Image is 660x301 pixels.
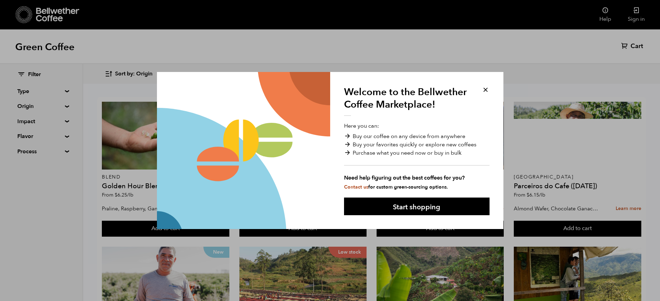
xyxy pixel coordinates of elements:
li: Buy your favorites quickly or explore new coffees [344,140,490,149]
button: Start shopping [344,198,490,215]
p: Here you can: [344,122,490,190]
strong: Need help figuring out the best coffees for you? [344,174,490,182]
h1: Welcome to the Bellwether Coffee Marketplace! [344,86,472,116]
li: Purchase what you need now or buy in bulk [344,149,490,157]
li: Buy our coffee on any device from anywhere [344,132,490,140]
a: Contact us [344,184,368,190]
small: for custom green-sourcing options. [344,184,448,190]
